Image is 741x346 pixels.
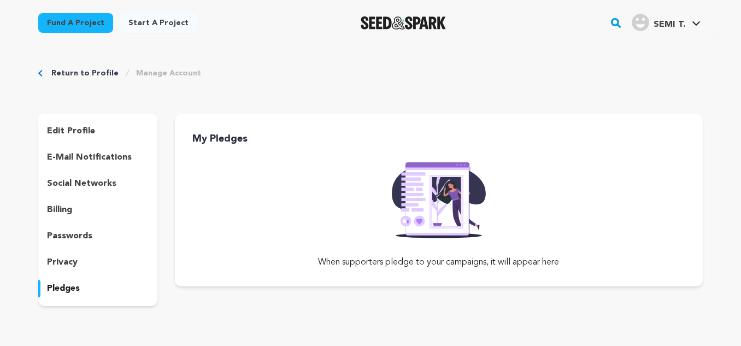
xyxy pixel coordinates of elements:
[47,282,80,295] p: pledges
[630,11,703,34] span: SEMI T.'s Profile
[38,227,157,245] button: passwords
[38,68,703,79] div: Breadcrumb
[38,122,157,140] button: edit profile
[383,155,495,238] img: Seed&Spark Rafiki Image
[47,151,132,164] p: e-mail notifications
[361,16,446,30] img: Seed&Spark Logo Dark Mode
[51,68,119,79] a: Return to Profile
[47,125,95,138] p: edit profile
[120,13,197,33] a: Start a project
[38,13,113,33] a: Fund a project
[361,16,446,30] a: Seed&Spark Homepage
[38,280,157,297] button: pledges
[38,175,157,192] button: social networks
[136,68,201,79] a: Manage Account
[47,256,78,269] p: privacy
[47,203,72,216] p: billing
[175,256,703,269] p: When supporters pledge to your campaigns, it will appear here
[630,11,703,31] a: SEMI T.'s Profile
[38,149,157,166] button: e-mail notifications
[632,14,685,31] div: SEMI T.'s Profile
[654,20,685,29] span: SEMI T.
[38,254,157,271] button: privacy
[632,14,649,31] img: user.png
[47,230,92,243] p: passwords
[47,177,116,190] p: social networks
[192,131,703,146] h3: My Pledges
[38,201,157,219] button: billing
